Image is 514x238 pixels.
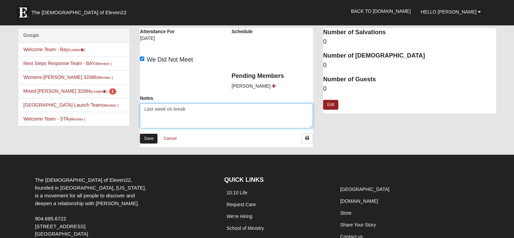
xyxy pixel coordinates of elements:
a: Hello [PERSON_NAME] [416,3,486,20]
small: (Member ) [97,75,113,80]
small: (Member ) [69,117,85,121]
a: Welcome Team - STA(Member ) [23,116,85,122]
a: Page Properties (Alt+P) [497,226,510,236]
small: (Leader ) [68,48,85,52]
a: Back to [DOMAIN_NAME] [346,3,416,20]
div: Groups [18,28,129,43]
span: HTML Size: 100 KB [105,230,144,236]
span: ViewState Size: 16 KB [55,230,100,236]
a: Edit [323,100,338,110]
h4: Pending Members [231,72,313,80]
a: [GEOGRAPHIC_DATA] Launch Team(Member ) [23,102,119,108]
span: number of pending members [109,88,116,94]
a: Welcome Team - Bay(Leader) [23,47,85,52]
input: We Did Not Meet [140,57,144,61]
a: 10:10 Life [226,190,247,195]
a: Web cache enabled [149,229,153,236]
img: Eleven22 logo [16,6,30,19]
small: (Leader ) [91,89,108,93]
dd: 0 [323,85,496,93]
a: Store [340,210,351,216]
span: [PERSON_NAME] [231,83,270,89]
a: Share Your Story [340,222,376,228]
a: Mixed [PERSON_NAME] 32084(Leader) 1 [23,88,116,94]
div: The [DEMOGRAPHIC_DATA] of Eleven22, founded in [GEOGRAPHIC_DATA], [US_STATE], is a movement for a... [30,176,156,238]
a: Print Attendance Roster [301,133,313,143]
a: Page Load Time: 0.69s [6,231,48,235]
a: Add Person to Group [272,83,276,89]
label: Attendance For [140,28,175,35]
a: Request Care [226,202,255,207]
dd: 0 [323,38,496,46]
dd: 0 [323,61,496,70]
a: Save [140,134,157,144]
a: Womens [PERSON_NAME] 32086(Member ) [23,74,113,80]
a: School of Ministry [226,225,264,231]
div: [DATE] [140,35,175,46]
h4: QUICK LINKS [224,176,327,184]
a: [GEOGRAPHIC_DATA] [340,187,390,192]
dt: Number of Salvations [323,28,496,37]
a: We're Hiring [226,214,252,219]
a: Next Steps Response Team - BAY(Member ) [23,61,112,66]
span: Hello [PERSON_NAME] [421,9,476,15]
a: The [DEMOGRAPHIC_DATA] of Eleven22 [13,2,148,19]
small: (Member ) [102,103,118,107]
small: (Member ) [95,62,112,66]
label: Notes [140,95,153,102]
dt: Number of [DEMOGRAPHIC_DATA] [323,51,496,60]
span: The [DEMOGRAPHIC_DATA] of Eleven22 [31,9,126,16]
dt: Number of Guests [323,75,496,84]
a: Cancel [159,133,181,144]
span: We Did Not Meet [147,56,193,63]
label: Schedule [231,28,252,35]
a: [DOMAIN_NAME] [340,198,378,204]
